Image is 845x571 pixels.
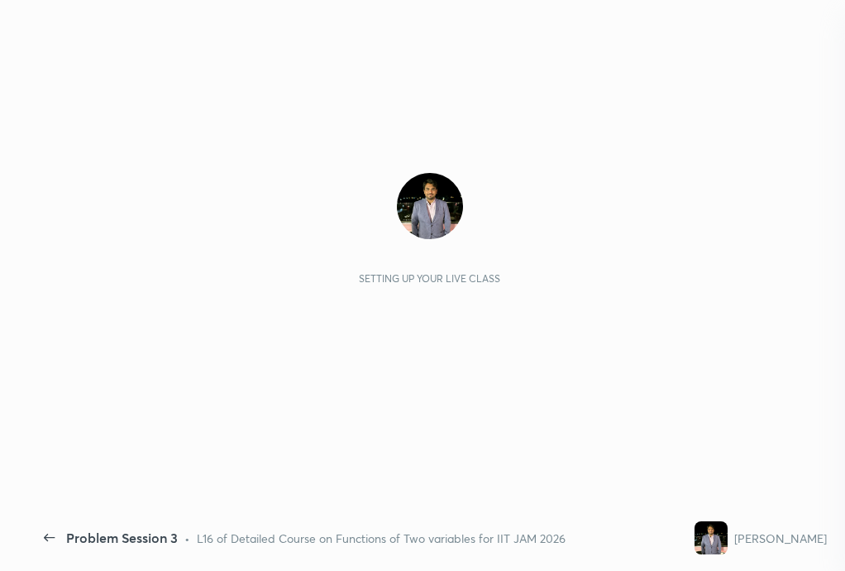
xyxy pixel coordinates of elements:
[695,521,728,554] img: 9689d3ed888646769c7969bc1f381e91.jpg
[359,272,500,285] div: Setting up your live class
[734,530,827,547] div: [PERSON_NAME]
[184,530,190,547] div: •
[66,528,178,548] div: Problem Session 3
[397,173,463,239] img: 9689d3ed888646769c7969bc1f381e91.jpg
[197,530,566,547] div: L16 of Detailed Course on Functions of Two variables for IIT JAM 2026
